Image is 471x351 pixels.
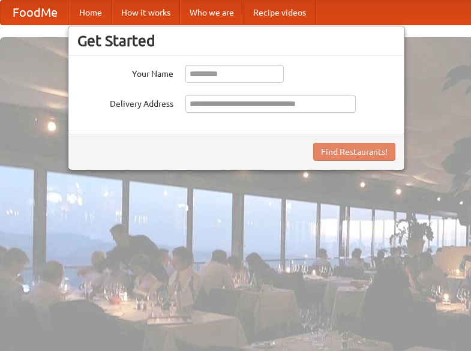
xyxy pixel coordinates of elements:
[1,1,70,25] a: FoodMe
[244,1,316,25] a: Recipe videos
[180,1,244,25] a: Who we are
[112,1,180,25] a: How it works
[70,1,112,25] a: Home
[313,143,395,161] button: Find Restaurants!
[77,65,173,80] label: Your Name
[77,32,395,50] h3: Get Started
[77,95,173,110] label: Delivery Address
